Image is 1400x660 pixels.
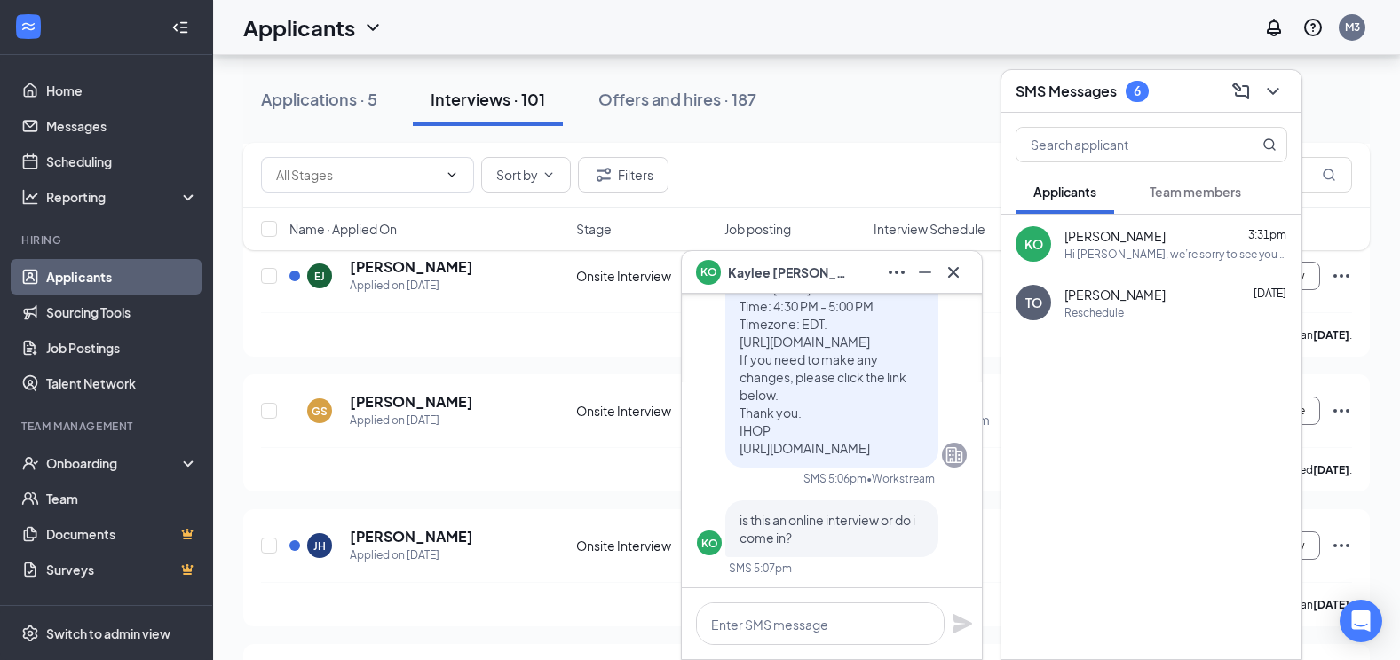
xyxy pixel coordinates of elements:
[314,269,325,284] div: EJ
[598,88,756,110] div: Offers and hires · 187
[1016,82,1117,101] h3: SMS Messages
[46,295,198,330] a: Sourcing Tools
[1313,463,1349,476] b: [DATE]
[1064,286,1166,303] span: [PERSON_NAME]
[289,220,397,238] span: Name · Applied On
[1331,265,1352,287] svg: Ellipses
[21,419,194,434] div: Team Management
[803,471,866,486] div: SMS 5:06pm
[542,168,556,182] svg: ChevronDown
[46,516,198,552] a: DocumentsCrown
[1064,305,1124,320] div: Reschedule
[882,258,911,287] button: Ellipses
[1262,81,1284,102] svg: ChevronDown
[1064,227,1166,245] span: [PERSON_NAME]
[21,625,39,642] svg: Settings
[1134,83,1141,98] div: 6
[313,538,326,554] div: JH
[944,444,965,466] svg: Company
[886,262,907,283] svg: Ellipses
[1025,294,1042,311] div: TO
[46,365,198,401] a: Talent Network
[261,88,377,110] div: Applications · 5
[1322,168,1336,182] svg: MagnifyingGlass
[740,512,915,546] span: is this an online interview or do i come in?
[1331,400,1352,421] svg: Ellipses
[1259,77,1287,106] button: ChevronDown
[1340,600,1382,642] div: Open Intercom Messenger
[593,164,614,185] svg: Filter
[350,412,473,429] div: Applied on [DATE]
[1033,184,1096,200] span: Applicants
[312,404,328,419] div: GS
[874,220,985,238] span: Interview Schedule
[578,157,668,192] button: Filter Filters
[20,18,37,35] svg: WorkstreamLogo
[701,536,718,551] div: KO
[21,454,39,472] svg: UserCheck
[350,392,473,412] h5: [PERSON_NAME]
[576,402,714,420] div: Onsite Interview
[481,157,571,192] button: Sort byChevronDown
[1345,20,1360,35] div: M3
[1263,17,1285,38] svg: Notifications
[445,168,459,182] svg: ChevronDown
[243,12,355,43] h1: Applicants
[911,258,939,287] button: Minimize
[1227,77,1255,106] button: ComposeMessage
[46,481,198,516] a: Team
[1230,81,1252,102] svg: ComposeMessage
[46,552,198,587] a: SurveysCrown
[576,267,714,285] div: Onsite Interview
[728,263,852,282] span: Kaylee [PERSON_NAME]
[276,165,438,185] input: All Stages
[729,561,792,576] div: SMS 5:07pm
[1248,228,1286,241] span: 3:31pm
[46,144,198,179] a: Scheduling
[1262,137,1277,152] svg: MagnifyingGlass
[576,537,714,554] div: Onsite Interview
[46,259,198,295] a: Applicants
[362,17,384,38] svg: ChevronDown
[724,220,791,238] span: Job posting
[576,220,612,238] span: Stage
[952,613,973,634] svg: Plane
[1024,235,1043,253] div: KO
[866,471,935,486] span: • Workstream
[1064,247,1287,262] div: Hi [PERSON_NAME], we’re sorry to see you go! Your meeting with IHOP for Server at IHOP 3135 has b...
[1150,184,1241,200] span: Team members
[496,169,538,181] span: Sort by
[943,262,964,283] svg: Cross
[46,330,198,365] a: Job Postings
[914,262,936,283] svg: Minimize
[46,73,198,108] a: Home
[350,546,473,564] div: Applied on [DATE]
[431,88,545,110] div: Interviews · 101
[46,454,183,472] div: Onboarding
[1016,128,1227,161] input: Search applicant
[1254,287,1286,300] span: [DATE]
[171,19,189,36] svg: Collapse
[1302,17,1324,38] svg: QuestionInfo
[46,625,170,642] div: Switch to admin view
[46,188,199,206] div: Reporting
[1331,535,1352,556] svg: Ellipses
[1313,328,1349,342] b: [DATE]
[46,108,198,144] a: Messages
[350,527,473,546] h5: [PERSON_NAME]
[21,188,39,206] svg: Analysis
[21,232,194,247] div: Hiring
[350,277,473,295] div: Applied on [DATE]
[939,258,968,287] button: Cross
[1313,598,1349,611] b: [DATE]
